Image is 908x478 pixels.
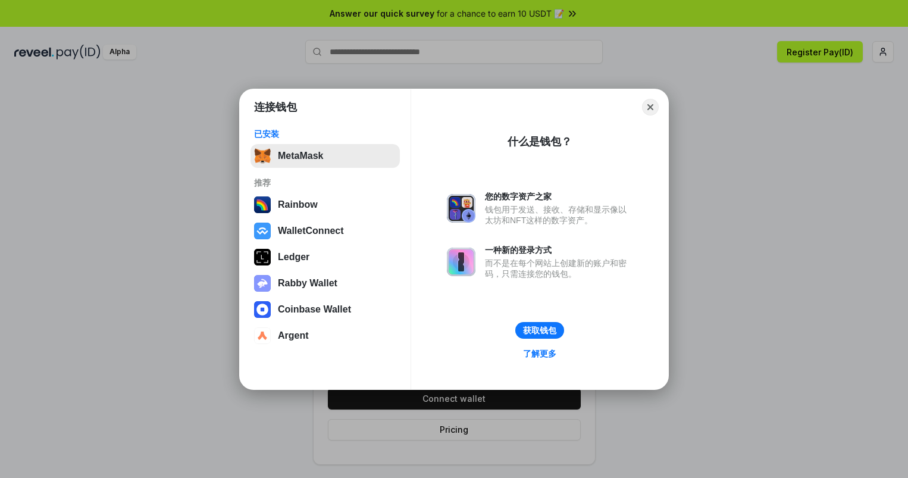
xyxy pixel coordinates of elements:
button: Rabby Wallet [251,271,400,295]
img: svg+xml,%3Csvg%20width%3D%2228%22%20height%3D%2228%22%20viewBox%3D%220%200%2028%2028%22%20fill%3D... [254,327,271,344]
div: MetaMask [278,151,323,161]
button: Rainbow [251,193,400,217]
div: 一种新的登录方式 [485,245,633,255]
img: svg+xml,%3Csvg%20fill%3D%22none%22%20height%3D%2233%22%20viewBox%3D%220%200%2035%2033%22%20width%... [254,148,271,164]
div: Argent [278,330,309,341]
img: svg+xml,%3Csvg%20xmlns%3D%22http%3A%2F%2Fwww.w3.org%2F2000%2Fsvg%22%20fill%3D%22none%22%20viewBox... [447,194,475,223]
button: MetaMask [251,144,400,168]
div: 您的数字资产之家 [485,191,633,202]
div: 推荐 [254,177,396,188]
img: svg+xml,%3Csvg%20xmlns%3D%22http%3A%2F%2Fwww.w3.org%2F2000%2Fsvg%22%20fill%3D%22none%22%20viewBox... [254,275,271,292]
div: 而不是在每个网站上创建新的账户和密码，只需连接您的钱包。 [485,258,633,279]
div: 什么是钱包？ [508,135,572,149]
img: svg+xml,%3Csvg%20width%3D%2228%22%20height%3D%2228%22%20viewBox%3D%220%200%2028%2028%22%20fill%3D... [254,223,271,239]
div: WalletConnect [278,226,344,236]
div: Coinbase Wallet [278,304,351,315]
img: svg+xml,%3Csvg%20xmlns%3D%22http%3A%2F%2Fwww.w3.org%2F2000%2Fsvg%22%20fill%3D%22none%22%20viewBox... [447,248,475,276]
button: Argent [251,324,400,348]
div: 获取钱包 [523,325,556,336]
button: Coinbase Wallet [251,298,400,321]
div: 钱包用于发送、接收、存储和显示像以太坊和NFT这样的数字资产。 [485,204,633,226]
div: Rainbow [278,199,318,210]
button: WalletConnect [251,219,400,243]
img: svg+xml,%3Csvg%20width%3D%22120%22%20height%3D%22120%22%20viewBox%3D%220%200%20120%20120%22%20fil... [254,196,271,213]
div: 了解更多 [523,348,556,359]
img: svg+xml,%3Csvg%20width%3D%2228%22%20height%3D%2228%22%20viewBox%3D%220%200%2028%2028%22%20fill%3D... [254,301,271,318]
button: 获取钱包 [515,322,564,339]
h1: 连接钱包 [254,100,297,114]
div: 已安装 [254,129,396,139]
div: Ledger [278,252,309,263]
div: Rabby Wallet [278,278,337,289]
a: 了解更多 [516,346,563,361]
img: svg+xml,%3Csvg%20xmlns%3D%22http%3A%2F%2Fwww.w3.org%2F2000%2Fsvg%22%20width%3D%2228%22%20height%3... [254,249,271,265]
button: Ledger [251,245,400,269]
button: Close [642,99,659,115]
